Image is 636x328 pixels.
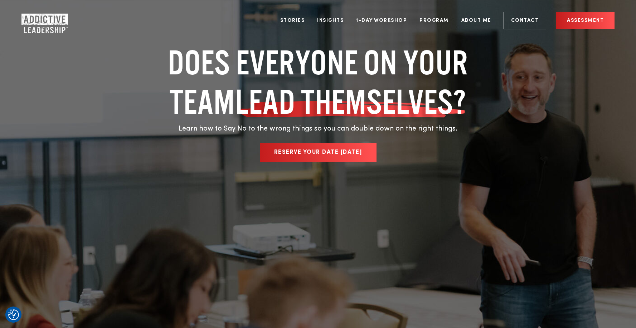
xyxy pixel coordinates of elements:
[556,12,615,29] a: Assessment
[235,82,466,122] span: lead themselves?
[260,143,377,162] a: Reserve Your Date [DATE]
[275,7,310,34] a: Stories
[456,7,497,34] a: About Me
[504,12,547,29] a: Contact
[21,14,64,28] a: Home
[8,309,19,320] img: Revisit consent button
[414,7,454,34] a: Program
[274,150,362,155] span: Reserve Your Date [DATE]
[152,123,485,134] p: Learn how to Say No to the wrong things so you can double down on the right things.
[312,7,349,34] a: Insights
[152,43,485,122] h1: Does everyone on your team
[351,7,412,34] a: 1-Day Workshop
[8,309,19,320] button: Consent Preferences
